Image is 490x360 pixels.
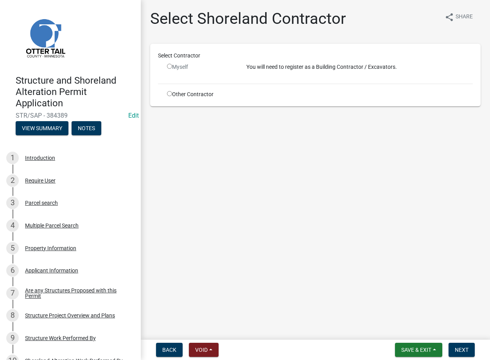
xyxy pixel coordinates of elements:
wm-modal-confirm: Notes [72,126,101,132]
div: Introduction [25,155,55,161]
div: Other Contractor [161,90,241,99]
button: View Summary [16,121,68,135]
button: Void [189,343,219,357]
a: Edit [128,112,139,119]
div: 4 [6,219,19,232]
button: Save & Exit [395,343,442,357]
button: Notes [72,121,101,135]
span: Back [162,347,176,353]
div: Multiple Parcel Search [25,223,79,228]
button: Next [449,343,475,357]
span: Void [195,347,208,353]
div: 7 [6,287,19,299]
div: 5 [6,242,19,254]
wm-modal-confirm: Edit Application Number [128,112,139,119]
div: 3 [6,197,19,209]
div: Select Contractor [152,52,479,60]
span: Next [455,347,468,353]
button: shareShare [438,9,479,25]
div: Property Information [25,245,76,251]
button: Back [156,343,183,357]
i: share [445,13,454,22]
div: 2 [6,174,19,187]
div: 1 [6,152,19,164]
h1: Select Shoreland Contractor [150,9,346,28]
span: Save & Exit [401,347,431,353]
div: 6 [6,264,19,277]
span: Share [456,13,473,22]
wm-modal-confirm: Summary [16,126,68,132]
div: 8 [6,309,19,322]
div: Myself [167,63,235,71]
div: Structure Work Performed By [25,335,96,341]
p: You will need to register as a Building Contractor / Excavators. [246,63,473,71]
span: STR/SAP - 384389 [16,112,125,119]
h4: Structure and Shoreland Alteration Permit Application [16,75,135,109]
div: Parcel search [25,200,58,206]
div: Are any Structures Proposed with this Permit [25,288,128,299]
img: Otter Tail County, Minnesota [16,8,74,67]
div: 9 [6,332,19,344]
div: Applicant Information [25,268,78,273]
div: Structure Project Overview and Plans [25,313,115,318]
div: Require User [25,178,56,183]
